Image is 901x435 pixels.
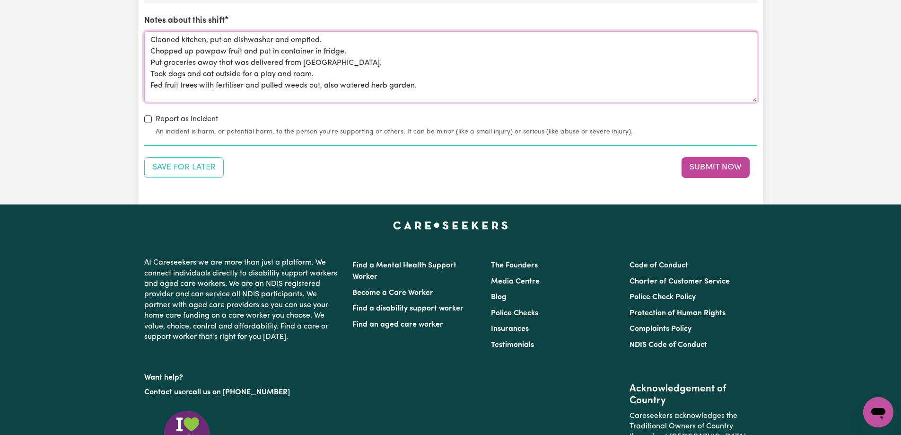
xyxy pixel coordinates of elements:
[144,157,224,178] button: Save your job report
[491,262,538,269] a: The Founders
[144,369,341,383] p: Want help?
[144,31,757,102] textarea: Cleaned kitchen, put on dishwasher and emptied. Chopped up pawpaw fruit and put in container in f...
[491,293,507,301] a: Blog
[352,305,464,312] a: Find a disability support worker
[393,222,508,229] a: Careseekers home page
[189,389,290,396] a: call us on [PHONE_NUMBER]
[144,15,225,27] label: Notes about this shift
[630,278,730,285] a: Charter of Customer Service
[491,325,529,333] a: Insurances
[144,389,182,396] a: Contact us
[156,127,757,137] small: An incident is harm, or potential harm, to the person you're supporting or others. It can be mino...
[630,262,688,269] a: Code of Conduct
[491,310,538,317] a: Police Checks
[156,114,218,125] label: Report as Incident
[144,254,341,346] p: At Careseekers we are more than just a platform. We connect individuals directly to disability su...
[682,157,750,178] button: Submit your job report
[630,341,707,349] a: NDIS Code of Conduct
[491,341,534,349] a: Testimonials
[144,383,341,401] p: or
[630,310,726,317] a: Protection of Human Rights
[352,321,443,328] a: Find an aged care worker
[630,325,691,333] a: Complaints Policy
[491,278,540,285] a: Media Centre
[630,383,757,407] h2: Acknowledgement of Country
[630,293,696,301] a: Police Check Policy
[863,397,893,427] iframe: Button to launch messaging window
[352,262,456,281] a: Find a Mental Health Support Worker
[352,289,433,297] a: Become a Care Worker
